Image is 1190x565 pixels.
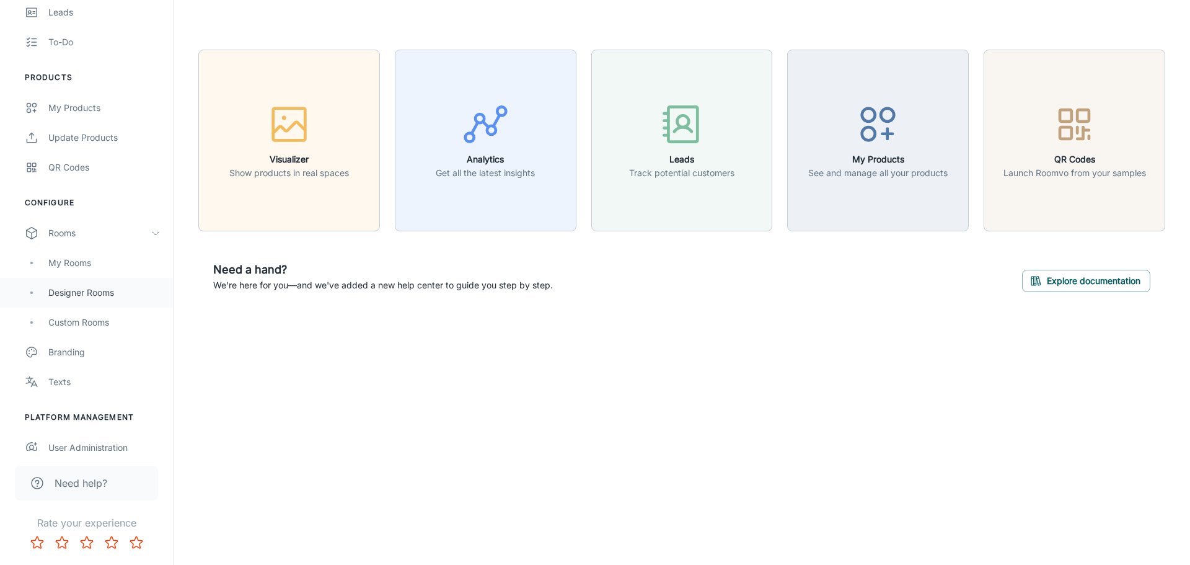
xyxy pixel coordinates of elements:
div: Branding [48,345,161,359]
div: QR Codes [48,161,161,174]
h6: My Products [808,153,948,166]
p: Launch Roomvo from your samples [1003,166,1146,180]
p: Show products in real spaces [229,166,349,180]
div: My Products [48,101,161,115]
div: Rooms [48,226,151,240]
p: Get all the latest insights [436,166,535,180]
a: Explore documentation [1022,274,1150,286]
h6: QR Codes [1003,153,1146,166]
a: QR CodesLaunch Roomvo from your samples [984,133,1165,146]
a: My ProductsSee and manage all your products [787,133,969,146]
button: Explore documentation [1022,270,1150,292]
h6: Analytics [436,153,535,166]
p: See and manage all your products [808,166,948,180]
h6: Visualizer [229,153,349,166]
button: LeadsTrack potential customers [591,50,773,231]
button: My ProductsSee and manage all your products [787,50,969,231]
a: AnalyticsGet all the latest insights [395,133,576,146]
p: We're here for you—and we've added a new help center to guide you step by step. [213,278,553,292]
button: VisualizerShow products in real spaces [198,50,380,231]
a: LeadsTrack potential customers [591,133,773,146]
div: To-do [48,35,161,49]
h6: Need a hand? [213,261,553,278]
div: Leads [48,6,161,19]
div: Update Products [48,131,161,145]
p: Track potential customers [629,166,734,180]
div: My Rooms [48,256,161,270]
button: AnalyticsGet all the latest insights [395,50,576,231]
div: Designer Rooms [48,286,161,300]
button: QR CodesLaunch Roomvo from your samples [984,50,1165,231]
h6: Leads [629,153,734,166]
div: Custom Rooms [48,316,161,329]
